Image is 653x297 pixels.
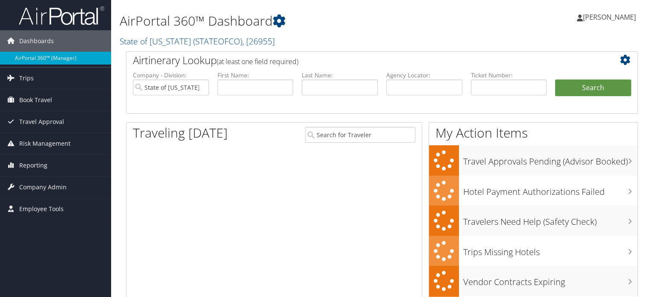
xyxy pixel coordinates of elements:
[19,6,104,26] img: airportal-logo.png
[19,68,34,89] span: Trips
[555,79,631,97] button: Search
[429,145,638,176] a: Travel Approvals Pending (Advisor Booked)
[218,71,294,79] label: First Name:
[133,124,228,142] h1: Traveling [DATE]
[463,242,638,258] h3: Trips Missing Hotels
[429,124,638,142] h1: My Action Items
[120,12,470,30] h1: AirPortal 360™ Dashboard
[19,155,47,176] span: Reporting
[19,30,54,52] span: Dashboards
[386,71,462,79] label: Agency Locator:
[19,133,71,154] span: Risk Management
[217,57,298,66] span: (at least one field required)
[429,236,638,266] a: Trips Missing Hotels
[429,176,638,206] a: Hotel Payment Authorizations Failed
[193,35,242,47] span: ( STATEOFCO )
[305,127,415,143] input: Search for Traveler
[429,266,638,296] a: Vendor Contracts Expiring
[133,71,209,79] label: Company - Division:
[19,198,64,220] span: Employee Tools
[242,35,275,47] span: , [ 26955 ]
[463,212,638,228] h3: Travelers Need Help (Safety Check)
[429,206,638,236] a: Travelers Need Help (Safety Check)
[19,111,64,132] span: Travel Approval
[463,151,638,168] h3: Travel Approvals Pending (Advisor Booked)
[577,4,644,30] a: [PERSON_NAME]
[19,176,67,198] span: Company Admin
[133,53,588,68] h2: Airtinerary Lookup
[463,272,638,288] h3: Vendor Contracts Expiring
[19,89,52,111] span: Book Travel
[120,35,275,47] a: State of [US_STATE]
[583,12,636,22] span: [PERSON_NAME]
[471,71,547,79] label: Ticket Number:
[463,182,638,198] h3: Hotel Payment Authorizations Failed
[302,71,378,79] label: Last Name:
